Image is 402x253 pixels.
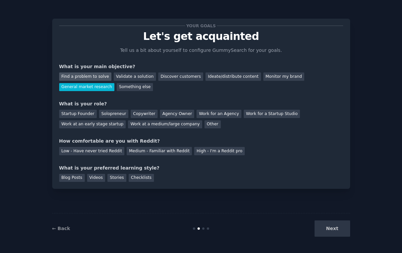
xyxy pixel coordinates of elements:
div: Work for an Agency [197,110,241,118]
div: Something else [117,83,153,91]
div: How comfortable are you with Reddit? [59,138,343,145]
div: Copywriter [131,110,158,118]
div: Other [204,120,221,129]
div: Work for a Startup Studio [244,110,300,118]
div: Startup Founder [59,110,97,118]
div: Discover customers [158,72,203,81]
div: Low - Have never tried Reddit [59,147,124,155]
span: Your goals [185,22,217,29]
div: High - I'm a Reddit pro [194,147,245,155]
div: Solopreneur [99,110,128,118]
p: Tell us a bit about yourself to configure GummySearch for your goals. [117,47,285,54]
div: Checklists [129,174,154,182]
div: Monitor my brand [263,72,304,81]
div: Blog Posts [59,174,85,182]
div: What is your role? [59,100,343,107]
div: Ideate/distribute content [205,72,261,81]
div: Work at an early stage startup [59,120,126,129]
div: What is your preferred learning style? [59,165,343,172]
div: Videos [87,174,105,182]
div: Find a problem to solve [59,72,111,81]
div: Agency Owner [160,110,194,118]
div: What is your main objective? [59,63,343,70]
div: Medium - Familiar with Reddit [127,147,192,155]
div: Validate a solution [114,72,156,81]
div: Work at a medium/large company [128,120,202,129]
p: Let's get acquainted [59,31,343,42]
a: ← Back [52,226,70,231]
div: Stories [107,174,126,182]
div: General market research [59,83,115,91]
